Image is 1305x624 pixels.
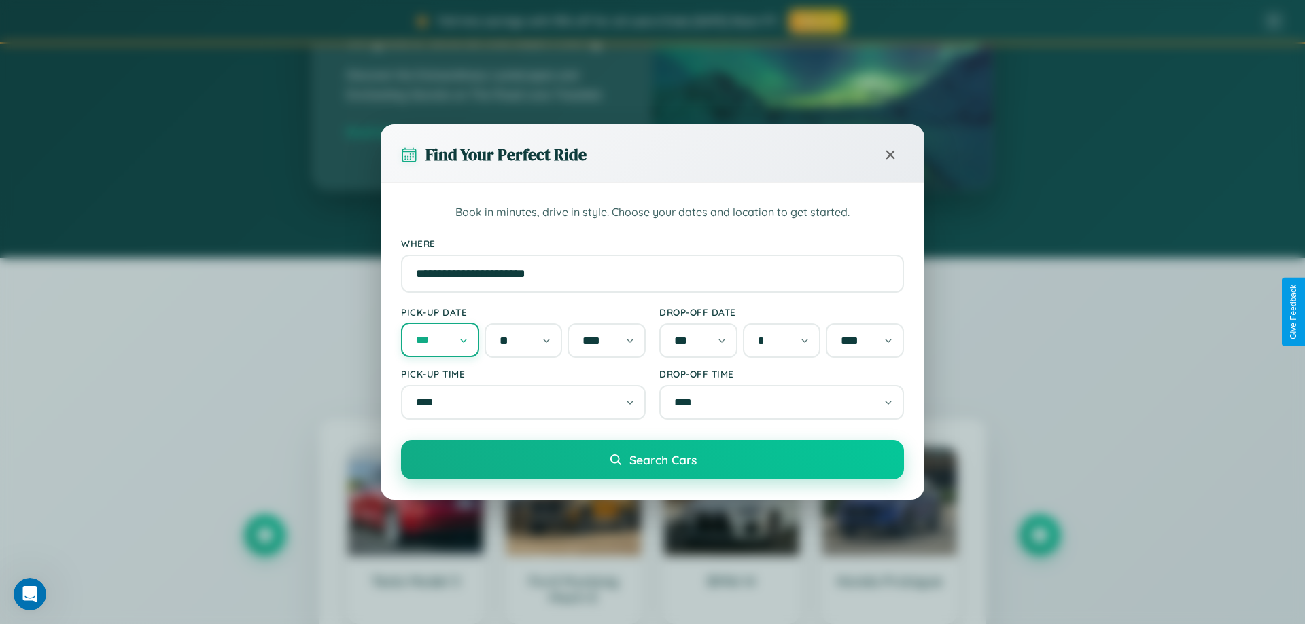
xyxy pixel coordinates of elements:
label: Where [401,238,904,249]
button: Search Cars [401,440,904,479]
label: Pick-up Time [401,368,646,380]
label: Pick-up Date [401,306,646,318]
span: Search Cars [629,452,697,467]
label: Drop-off Time [659,368,904,380]
h3: Find Your Perfect Ride [425,143,587,166]
label: Drop-off Date [659,306,904,318]
p: Book in minutes, drive in style. Choose your dates and location to get started. [401,204,904,221]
